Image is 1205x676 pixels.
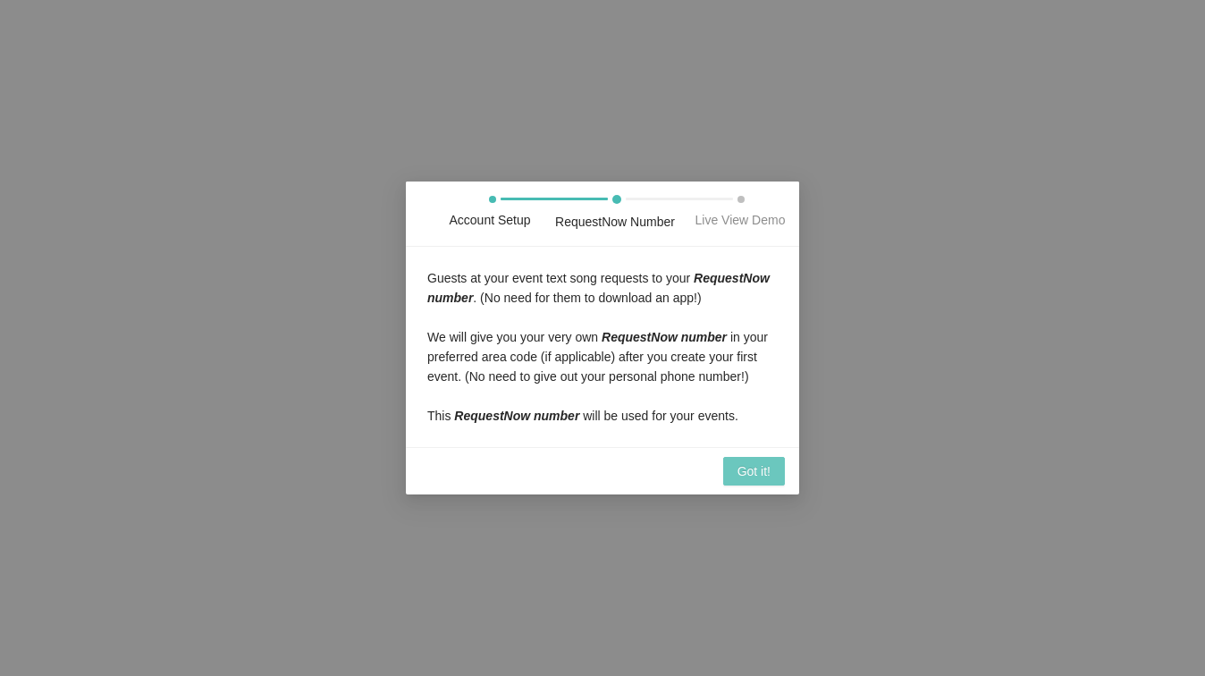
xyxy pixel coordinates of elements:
div: RequestNow Number [555,212,675,232]
i: RequestNow number [427,271,770,305]
i: RequestNow number [602,330,727,344]
span: Got it! [737,461,771,481]
span: We will give you your very own in your preferred area code (if applicable) after you create your ... [427,330,768,423]
div: Account Setup [449,210,530,230]
span: Guests at your event text song requests to your . (No need for them to download an app!) [427,271,770,305]
i: RequestNow number [454,409,579,423]
button: Got it! [723,457,785,486]
div: Live View Demo [695,210,786,230]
